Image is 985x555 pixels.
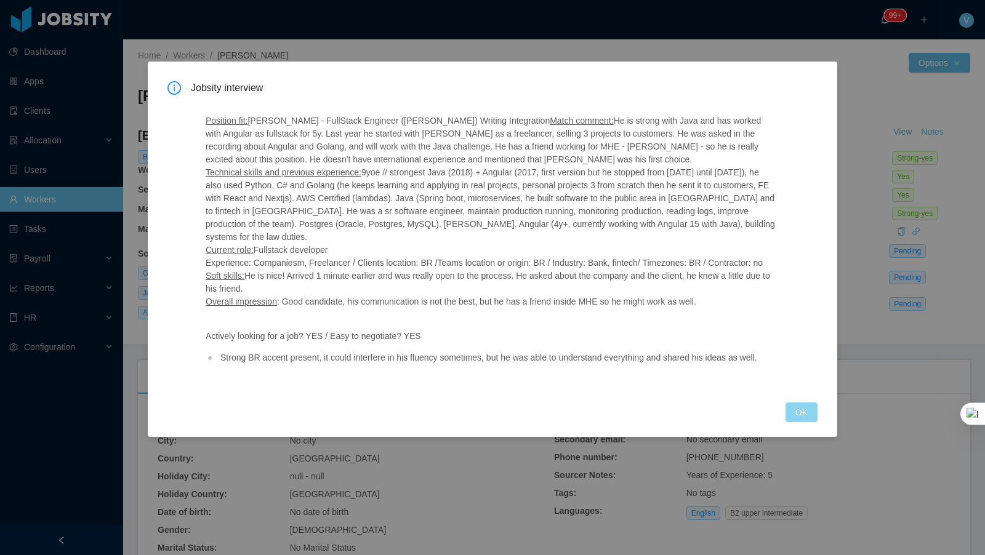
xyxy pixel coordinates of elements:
p: [PERSON_NAME] - FullStack Engineer ([PERSON_NAME]) Writing Integration He is strong with Java and... [206,114,777,308]
ins: Overall impression [206,297,277,306]
ins: Position fit: [206,116,247,126]
li: Strong BR accent present, it could interfere in his fluency sometimes, but he was able to underst... [218,351,777,364]
p: Actively looking for a job? YES / Easy to negotiate? YES [206,330,777,343]
i: icon: info-circle [167,81,181,95]
ins: Current role: [206,245,254,255]
ins: Technical skills and previous experience: [206,167,361,177]
button: OK [786,402,818,422]
ins: Match comment: [550,116,613,126]
span: Jobsity interview [191,81,818,95]
ins: Soft skills: [206,271,244,281]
